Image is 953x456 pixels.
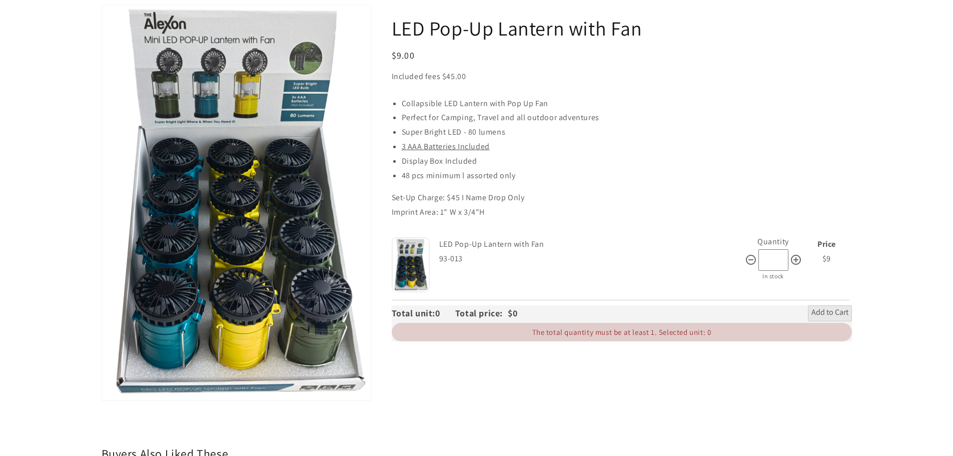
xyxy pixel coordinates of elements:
label: Quantity [757,236,789,247]
div: Price [804,237,849,252]
span: $9 [822,253,831,264]
li: Super Bright LED - 80 lumens [402,125,852,140]
span: 0 [435,307,455,319]
li: 48 pcs minimum l assorted only [402,169,852,183]
div: The total quantity must be at least 1. Selected unit: 0 [392,323,852,341]
li: Collapsible LED Lantern with Pop Up Fan [402,97,852,111]
li: Display Box Included [402,154,852,169]
div: LED Pop-Up Lantern with Fan [439,237,742,252]
span: Included fees $45.00 [392,71,466,82]
img: Default Title [392,237,430,292]
span: $9.00 [392,50,415,61]
button: Add to Cart [808,305,852,321]
span: $0 [508,307,517,319]
span: Add to Cart [811,307,848,319]
h1: LED Pop-Up Lantern with Fan [392,15,852,41]
li: Perfect for Camping, Travel and all outdoor adventures [402,111,852,126]
p: Imprint Area: 1" W x 3/4"H [392,205,852,220]
div: Total unit: Total price: [392,305,508,321]
span: 3 AAA Batteries Included [402,141,490,152]
div: 93-013 [439,252,745,266]
div: In stock [745,271,802,282]
p: Set-Up Charge: $45 I Name Drop Only [392,191,852,206]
